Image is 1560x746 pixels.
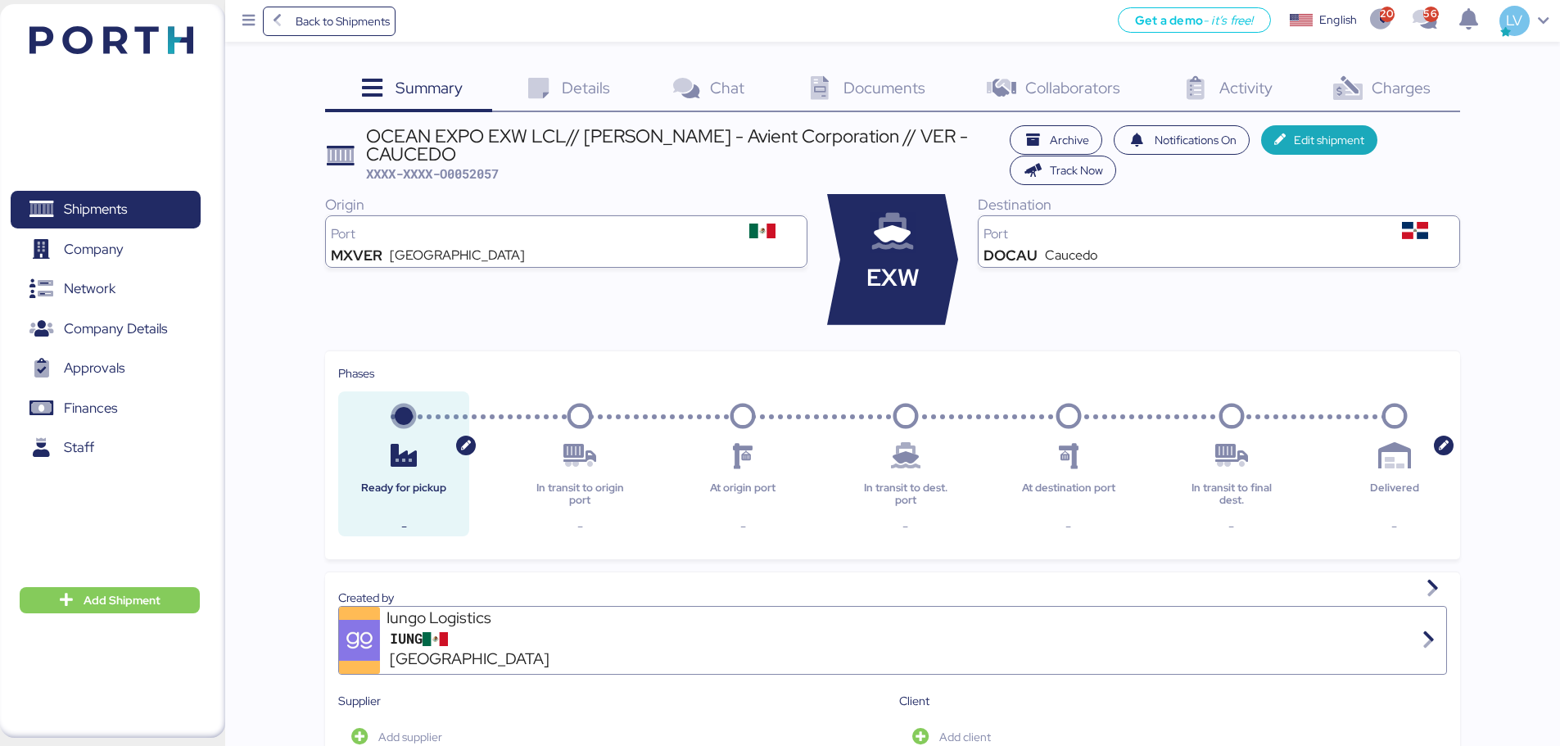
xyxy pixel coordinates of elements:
[1261,125,1378,155] button: Edit shipment
[527,517,632,536] div: -
[366,165,499,182] span: XXXX-XXXX-O0052057
[366,127,1001,164] div: OCEAN EXPO EXW LCL// [PERSON_NAME] - Avient Corporation // VER - CAUCEDO
[690,482,795,506] div: At origin port
[690,517,795,536] div: -
[396,77,463,98] span: Summary
[1025,77,1120,98] span: Collaborators
[64,237,124,261] span: Company
[1179,517,1284,536] div: -
[64,277,115,301] span: Network
[1372,77,1431,98] span: Charges
[983,249,1038,262] div: DOCAU
[1506,10,1522,31] span: LV
[263,7,396,36] a: Back to Shipments
[331,249,382,262] div: MXVER
[1155,130,1237,150] span: Notifications On
[853,482,958,506] div: In transit to dest. port
[387,607,583,629] div: Iungo Logistics
[235,7,263,35] button: Menu
[20,587,200,613] button: Add Shipment
[1342,482,1447,506] div: Delivered
[390,249,525,262] div: [GEOGRAPHIC_DATA]
[11,429,201,467] a: Staff
[351,482,456,506] div: Ready for pickup
[843,77,925,98] span: Documents
[1342,517,1447,536] div: -
[11,350,201,387] a: Approvals
[1114,125,1250,155] button: Notifications On
[351,517,456,536] div: -
[11,389,201,427] a: Finances
[853,517,958,536] div: -
[978,194,1460,215] div: Destination
[338,589,1447,607] div: Created by
[64,436,94,459] span: Staff
[11,191,201,228] a: Shipments
[866,260,920,296] span: EXW
[64,356,124,380] span: Approvals
[1050,130,1089,150] span: Archive
[390,648,549,671] span: [GEOGRAPHIC_DATA]
[1050,161,1103,180] span: Track Now
[64,317,167,341] span: Company Details
[11,310,201,347] a: Company Details
[11,270,201,308] a: Network
[1045,249,1097,262] div: Caucedo
[338,364,1447,382] div: Phases
[1319,11,1357,29] div: English
[710,77,744,98] span: Chat
[562,77,610,98] span: Details
[527,482,632,506] div: In transit to origin port
[1016,517,1121,536] div: -
[296,11,390,31] span: Back to Shipments
[1016,482,1121,506] div: At destination port
[1219,77,1273,98] span: Activity
[11,230,201,268] a: Company
[84,590,161,610] span: Add Shipment
[983,228,1376,241] div: Port
[1010,156,1117,185] button: Track Now
[64,197,127,221] span: Shipments
[1294,130,1364,150] span: Edit shipment
[1010,125,1103,155] button: Archive
[1179,482,1284,506] div: In transit to final dest.
[331,228,723,241] div: Port
[325,194,807,215] div: Origin
[64,396,117,420] span: Finances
